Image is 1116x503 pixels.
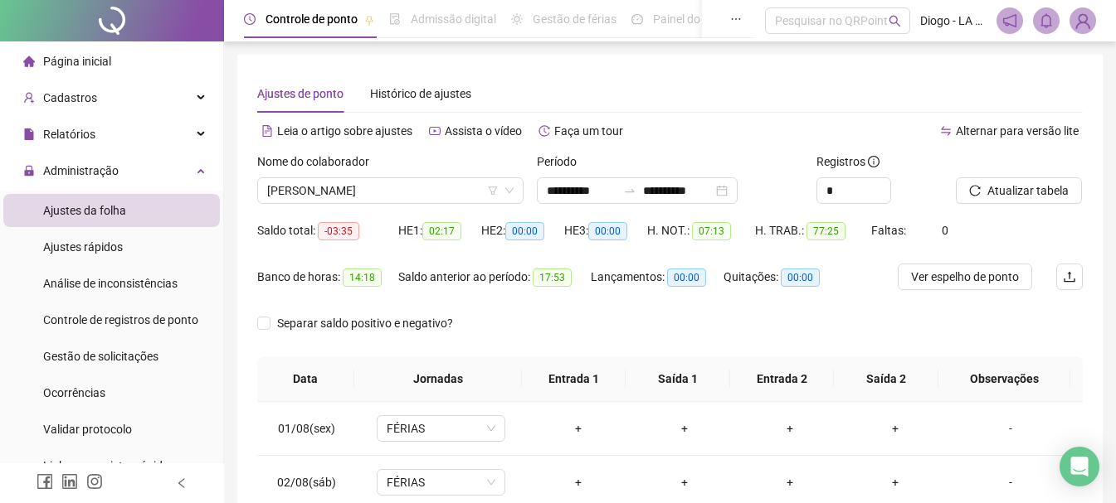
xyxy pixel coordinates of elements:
div: + [750,473,829,491]
span: FÉRIAS [387,416,495,441]
span: Ajustes rápidos [43,240,123,254]
span: down [504,186,514,196]
span: Ver espelho de ponto [911,268,1019,286]
div: Quitações: [724,268,840,287]
span: instagram [86,473,103,490]
button: Ver espelho de ponto [898,264,1032,290]
label: Nome do colaborador [257,152,380,171]
div: HE 2: [481,221,564,240]
span: file-text [261,125,273,137]
span: Análise de inconsistências [43,277,178,290]
div: - [962,473,1060,491]
span: Gestão de solicitações [43,350,158,363]
span: Leia o artigo sobre ajustes [277,124,412,138]
span: upload [1063,270,1076,283]
th: Saída 2 [834,356,938,402]
span: search [889,15,901,27]
span: 14:18 [343,268,382,287]
span: Gestão de férias [533,12,616,26]
div: + [856,473,935,491]
span: 00:00 [667,268,706,287]
th: Data [257,356,354,402]
span: Observações [952,370,1057,388]
span: Cadastros [43,91,97,104]
span: reload [969,185,981,196]
span: -03:35 [318,222,359,240]
div: HE 3: [564,221,647,240]
span: Validar protocolo [43,423,132,436]
span: 00:00 [588,222,627,240]
span: Ajustes da folha [43,204,126,217]
span: facebook [37,473,53,490]
span: Administração [43,164,119,177]
span: Separar saldo positivo e negativo? [270,314,460,332]
th: Entrada 2 [730,356,834,402]
div: - [962,419,1060,438]
span: 0 [942,224,948,237]
div: Lançamentos: [591,268,724,287]
label: Período [537,152,587,171]
span: FÉRIAS [387,470,495,495]
span: Ajustes de ponto [257,87,344,100]
span: info-circle [868,156,880,167]
span: Controle de ponto [266,12,358,26]
div: HE 1: [398,221,481,240]
span: 02/08(sáb) [277,476,336,489]
span: Registros [816,152,880,171]
span: Controle de registros de ponto [43,313,198,326]
div: + [645,419,724,438]
span: linkedin [61,473,78,490]
span: Ocorrências [43,386,105,399]
img: 77891 [1070,8,1095,33]
button: Atualizar tabela [956,177,1082,204]
div: Saldo anterior ao período: [398,268,591,287]
div: Saldo total: [257,221,398,240]
span: swap [940,125,952,137]
span: 07:13 [692,222,731,240]
div: Open Intercom Messenger [1060,447,1099,486]
div: H. NOT.: [647,221,755,240]
span: user-add [23,92,35,104]
div: + [645,473,724,491]
span: lock [23,165,35,177]
div: + [539,473,618,491]
span: home [23,56,35,67]
div: + [750,419,829,438]
span: file [23,128,35,140]
span: 77:25 [807,222,846,240]
span: sun [511,13,523,25]
div: H. TRAB.: [755,221,871,240]
div: + [856,419,935,438]
span: left [176,477,188,489]
span: file-done [389,13,401,25]
span: swap-right [623,184,636,197]
span: Relatórios [43,128,95,141]
div: Banco de horas: [257,268,398,287]
span: Assista o vídeo [445,124,522,138]
span: 00:00 [505,222,544,240]
span: 02:17 [422,222,461,240]
span: Faltas: [871,224,909,237]
span: Admissão digital [411,12,496,26]
span: Página inicial [43,55,111,68]
span: Diogo - LA TERRASSE [920,12,987,30]
div: + [539,419,618,438]
span: ellipsis [730,13,742,25]
span: Link para registro rápido [43,459,169,472]
span: DJALMA PEREIRA DOS SANTOS [267,178,514,203]
span: dashboard [631,13,643,25]
th: Jornadas [354,356,522,402]
span: youtube [429,125,441,137]
span: to [623,184,636,197]
span: Alternar para versão lite [956,124,1079,138]
span: filter [488,186,498,196]
span: Atualizar tabela [987,181,1069,200]
span: history [539,125,550,137]
span: pushpin [364,15,374,25]
span: notification [1002,13,1017,28]
th: Observações [938,356,1070,402]
span: Faça um tour [554,124,623,138]
span: Histórico de ajustes [370,87,471,100]
th: Entrada 1 [522,356,626,402]
span: 17:53 [533,268,572,287]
